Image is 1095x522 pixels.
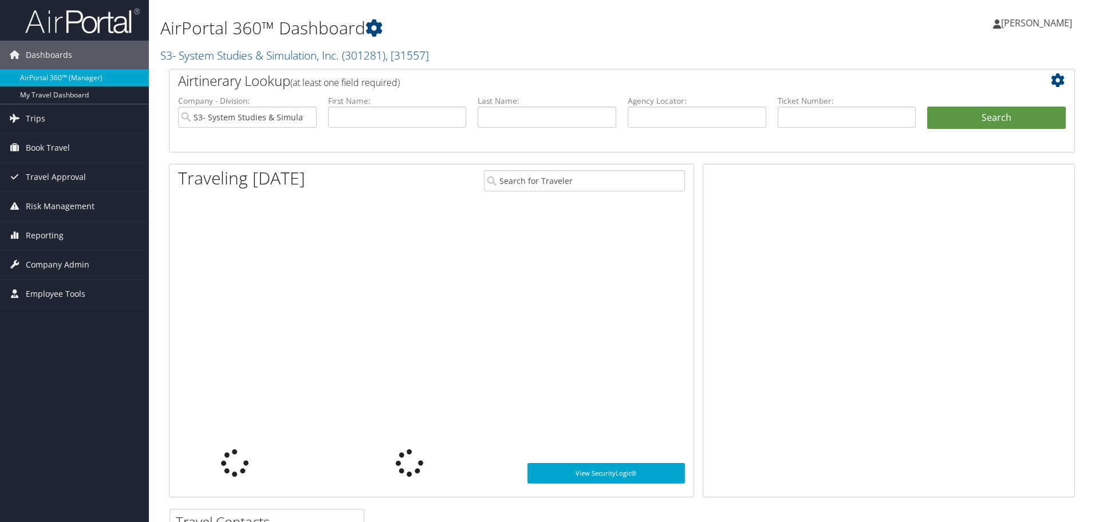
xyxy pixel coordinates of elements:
span: Employee Tools [26,280,85,308]
a: S3- System Studies & Simulation, Inc. [160,48,429,63]
label: Last Name: [478,95,616,107]
span: Reporting [26,221,64,250]
button: Search [927,107,1066,129]
a: [PERSON_NAME] [993,6,1084,40]
img: airportal-logo.png [25,7,140,34]
label: Ticket Number: [778,95,916,107]
span: (at least one field required) [290,76,400,89]
label: Agency Locator: [628,95,766,107]
a: View SecurityLogic® [527,463,685,484]
h1: Traveling [DATE] [178,166,305,190]
span: Travel Approval [26,163,86,191]
span: Book Travel [26,134,70,162]
input: Search for Traveler [484,170,685,191]
h2: Airtinerary Lookup [178,71,990,91]
label: First Name: [328,95,467,107]
span: , [ 31557 ] [385,48,429,63]
label: Company - Division: [178,95,317,107]
span: Trips [26,104,45,133]
span: Dashboards [26,41,72,69]
span: Company Admin [26,250,89,279]
h1: AirPortal 360™ Dashboard [160,16,776,40]
span: ( 301281 ) [342,48,385,63]
span: [PERSON_NAME] [1001,17,1072,29]
span: Risk Management [26,192,94,221]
